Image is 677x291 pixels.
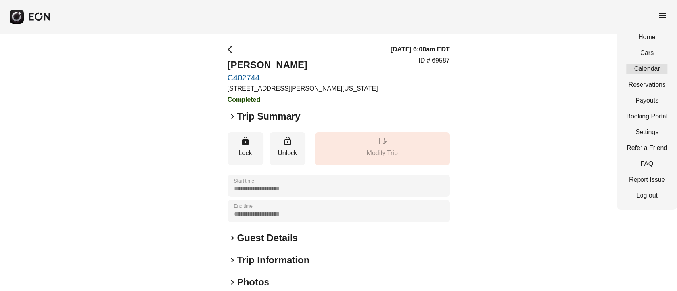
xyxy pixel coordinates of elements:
h3: Completed [228,95,378,105]
h2: Photos [237,276,269,289]
button: Lock [228,132,263,165]
a: Payouts [626,96,667,105]
a: Reservations [626,80,667,89]
a: Booking Portal [626,112,667,121]
span: arrow_back_ios [228,45,237,54]
h3: [DATE] 6:00am EDT [390,45,449,54]
span: keyboard_arrow_right [228,112,237,121]
a: Refer a Friend [626,143,667,153]
a: Calendar [626,64,667,74]
a: FAQ [626,159,667,169]
a: Cars [626,48,667,58]
h2: Trip Information [237,254,310,266]
span: lock [241,136,250,146]
span: keyboard_arrow_right [228,255,237,265]
h2: Trip Summary [237,110,301,123]
h2: [PERSON_NAME] [228,59,378,71]
span: menu [658,11,667,20]
a: C402744 [228,73,378,82]
h2: Guest Details [237,232,298,244]
a: Report Issue [626,175,667,184]
button: Unlock [270,132,305,165]
a: Settings [626,127,667,137]
span: keyboard_arrow_right [228,278,237,287]
a: Home [626,32,667,42]
span: lock_open [283,136,292,146]
p: ID # 69587 [418,56,449,65]
p: [STREET_ADDRESS][PERSON_NAME][US_STATE] [228,84,378,93]
p: Unlock [274,148,301,158]
p: Lock [232,148,259,158]
a: Log out [626,191,667,200]
span: keyboard_arrow_right [228,233,237,243]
